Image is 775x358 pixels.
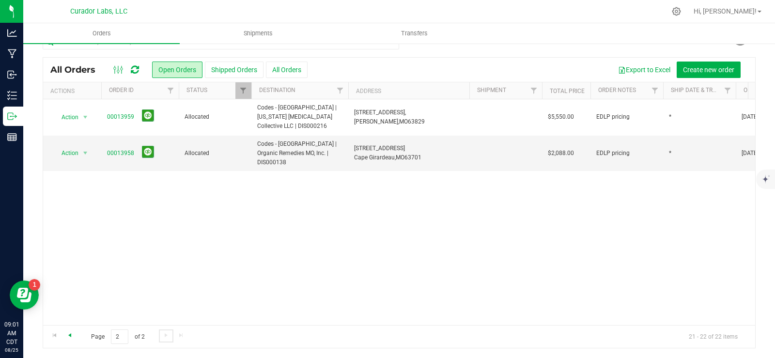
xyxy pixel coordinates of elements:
a: Filter [332,82,348,99]
span: Curador Labs, LLC [70,7,127,16]
a: 00013958 [107,149,134,158]
a: Go to the first page [47,329,62,342]
input: 2 [111,329,128,344]
span: EDLP pricing [596,149,630,158]
span: Codes - [GEOGRAPHIC_DATA] | Organic Remedies MO, Inc. | DIS000138 [257,140,342,168]
iframe: Resource center unread badge [29,279,40,291]
inline-svg: Manufacturing [7,49,17,59]
div: Manage settings [670,7,682,16]
span: select [79,110,92,124]
th: Address [348,82,469,99]
span: Cape Girardeau, [354,154,396,161]
span: select [79,146,92,160]
iframe: Resource center [10,280,39,310]
p: 08/25 [4,346,19,354]
span: Create new order [683,66,734,74]
div: Actions [50,88,97,94]
span: Shipments [231,29,286,38]
a: Ship Date & Transporter [671,87,745,93]
span: Action [53,146,79,160]
span: 63829 [408,118,425,125]
span: Orders [79,29,124,38]
span: Hi, [PERSON_NAME]! [694,7,757,15]
inline-svg: Analytics [7,28,17,38]
span: Transfers [388,29,441,38]
a: 00013959 [107,112,134,122]
span: [PERSON_NAME], [354,118,399,125]
a: Destination [259,87,295,93]
a: Shipment [477,87,506,93]
span: 21 - 22 of 22 items [681,329,745,344]
a: Order ID [109,87,134,93]
a: Filter [526,82,542,99]
a: Order Notes [598,87,636,93]
inline-svg: Inbound [7,70,17,79]
span: $5,550.00 [548,112,574,122]
a: Filter [720,82,736,99]
span: 63701 [404,154,421,161]
p: 09:01 AM CDT [4,320,19,346]
a: Transfers [336,23,493,44]
span: MO [399,118,408,125]
a: Shipments [180,23,336,44]
span: Page of 2 [83,329,153,344]
span: Codes - [GEOGRAPHIC_DATA] | [US_STATE] [MEDICAL_DATA] Collective LLC | DIS000216 [257,103,342,131]
a: Orders [23,23,180,44]
span: [STREET_ADDRESS], [354,109,406,116]
button: Export to Excel [612,62,677,78]
span: $2,088.00 [548,149,574,158]
a: Status [186,87,207,93]
span: Allocated [185,149,246,158]
a: Filter [163,82,179,99]
a: Total Price [550,88,585,94]
span: All Orders [50,64,105,75]
a: Filter [647,82,663,99]
inline-svg: Outbound [7,111,17,121]
button: Shipped Orders [205,62,263,78]
inline-svg: Inventory [7,91,17,100]
span: MO [396,154,404,161]
button: All Orders [266,62,308,78]
a: Filter [235,82,251,99]
button: Open Orders [152,62,202,78]
a: Go to the previous page [62,329,77,342]
inline-svg: Reports [7,132,17,142]
span: Action [53,110,79,124]
span: EDLP pricing [596,112,630,122]
button: Create new order [677,62,741,78]
span: [STREET_ADDRESS] [354,145,405,152]
span: Allocated [185,112,246,122]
